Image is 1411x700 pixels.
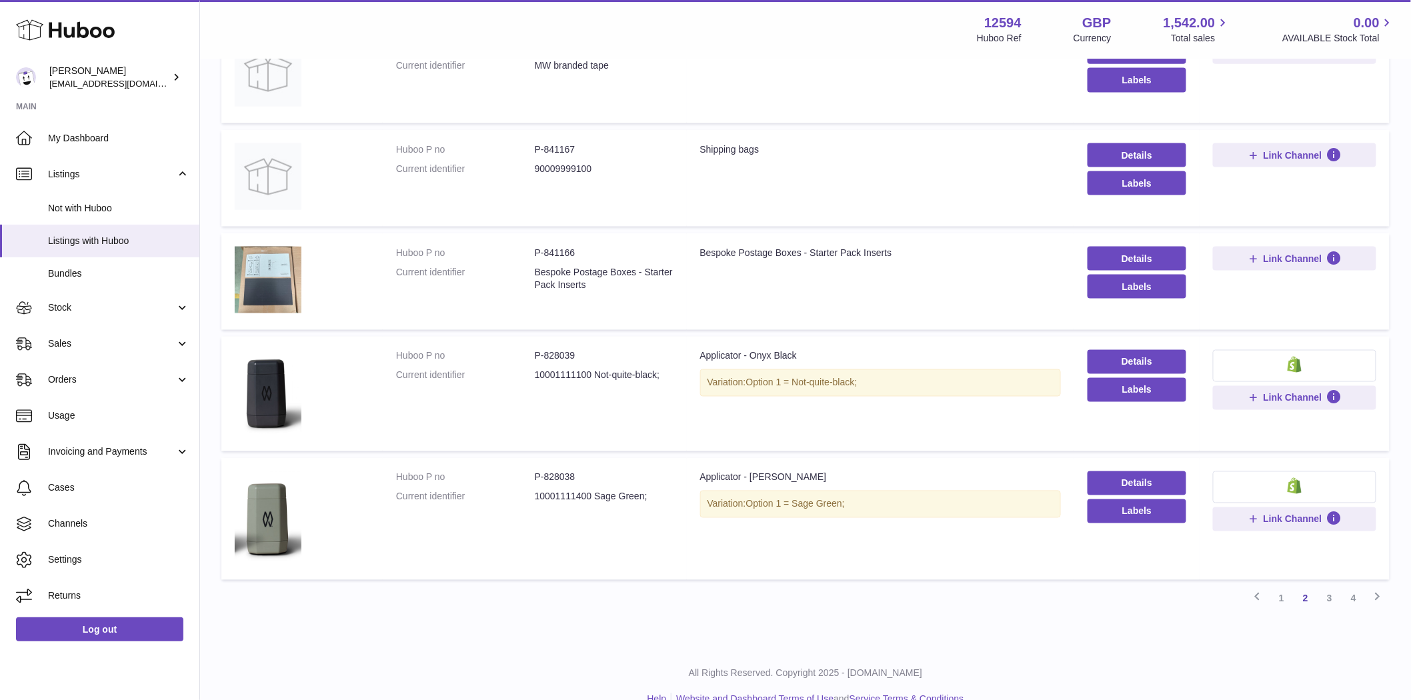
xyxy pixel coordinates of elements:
span: Total sales [1171,32,1230,45]
div: Applicator - [PERSON_NAME] [700,471,1061,484]
span: Option 1 = Sage Green; [746,499,845,509]
dt: Huboo P no [396,143,535,156]
span: Settings [48,553,189,566]
dt: Huboo P no [396,247,535,259]
a: 0.00 AVAILABLE Stock Total [1282,14,1395,45]
img: Applicator - Sage Green [235,471,301,564]
div: Variation: [700,369,1061,397]
span: Listings with Huboo [48,235,189,247]
span: Option 1 = Not-quite-black; [746,377,858,388]
span: Orders [48,373,175,386]
a: Log out [16,617,183,641]
button: Link Channel [1213,386,1376,410]
span: Link Channel [1264,149,1322,161]
button: Link Channel [1213,507,1376,531]
a: 1,542.00 Total sales [1164,14,1231,45]
span: Not with Huboo [48,202,189,215]
dd: P-841167 [535,143,673,156]
div: Bespoke Postage Boxes - Starter Pack Inserts [700,247,1061,259]
strong: 12594 [984,14,1022,32]
span: Stock [48,301,175,314]
span: 0.00 [1354,14,1380,32]
img: internalAdmin-12594@internal.huboo.com [16,67,36,87]
div: [PERSON_NAME] [49,65,169,90]
dd: 10001111100 Not-quite-black; [535,369,673,382]
dd: P-841166 [535,247,673,259]
span: Channels [48,517,189,530]
button: Labels [1088,68,1187,92]
a: Details [1088,350,1187,374]
dt: Huboo P no [396,350,535,363]
dt: Current identifier [396,491,535,503]
span: Cases [48,481,189,494]
dd: MW branded tape [535,59,673,72]
div: Applicator - Onyx Black [700,350,1061,363]
a: 1 [1270,587,1294,611]
span: Returns [48,589,189,602]
span: Listings [48,168,175,181]
img: shopify-small.png [1288,357,1302,373]
dt: Current identifier [396,59,535,72]
img: Shipping bags [235,143,301,210]
div: Currency [1074,32,1112,45]
span: AVAILABLE Stock Total [1282,32,1395,45]
img: shopify-small.png [1288,478,1302,494]
span: Link Channel [1264,513,1322,525]
span: Invoicing and Payments [48,445,175,458]
button: Labels [1088,378,1187,402]
dd: Bespoke Postage Boxes - Starter Pack Inserts [535,266,673,291]
a: Details [1088,143,1187,167]
a: 3 [1318,587,1342,611]
dd: P-828039 [535,350,673,363]
span: Usage [48,409,189,422]
dt: Current identifier [396,266,535,291]
a: 2 [1294,587,1318,611]
img: Applicator - Onyx Black [235,350,301,435]
span: 1,542.00 [1164,14,1216,32]
button: Labels [1088,499,1187,523]
span: Sales [48,337,175,350]
dt: Current identifier [396,163,535,175]
img: Make Waves branded tape [235,40,301,107]
span: [EMAIL_ADDRESS][DOMAIN_NAME] [49,78,196,89]
dd: P-828038 [535,471,673,484]
div: Huboo Ref [977,32,1022,45]
span: Bundles [48,267,189,280]
div: Variation: [700,491,1061,518]
span: Link Channel [1264,253,1322,265]
span: My Dashboard [48,132,189,145]
a: Details [1088,247,1187,271]
p: All Rights Reserved. Copyright 2025 - [DOMAIN_NAME] [211,667,1400,680]
button: Link Channel [1213,143,1376,167]
a: 4 [1342,587,1366,611]
button: Link Channel [1213,247,1376,271]
button: Labels [1088,171,1187,195]
dt: Huboo P no [396,471,535,484]
a: Details [1088,471,1187,495]
button: Labels [1088,275,1187,299]
div: Shipping bags [700,143,1061,156]
span: Link Channel [1264,392,1322,404]
dt: Current identifier [396,369,535,382]
img: Bespoke Postage Boxes - Starter Pack Inserts [235,247,301,313]
dd: 10001111400 Sage Green; [535,491,673,503]
strong: GBP [1082,14,1111,32]
dd: 90009999100 [535,163,673,175]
